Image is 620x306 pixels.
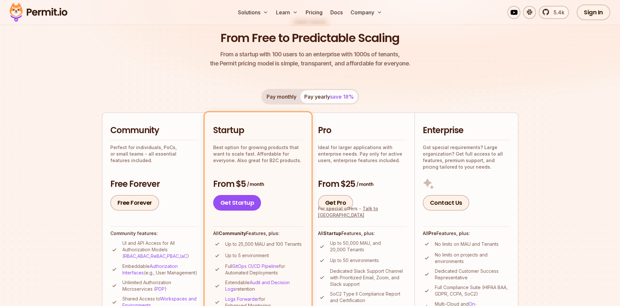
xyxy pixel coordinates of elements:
[110,125,198,136] h2: Community
[221,30,399,46] h1: From Free to Predictable Scaling
[330,268,406,287] p: Dedicated Slack Support Channel with Prioritized Email, Zoom, and Slack support
[435,252,510,265] p: No limits on projects and environments
[428,230,436,236] strong: Pro
[330,291,406,304] p: SoC2 Type II Compliance Report and Certification
[156,286,165,292] a: PDP
[110,195,159,211] a: Free Forever
[303,6,325,19] a: Pricing
[330,240,406,253] p: Up to 50,000 MAU, and 20,000 Tenants
[151,253,166,259] a: ReBAC
[225,241,302,247] p: Up to 25,000 MAU and 100 Tenants
[225,296,259,302] a: Logs Forwarder
[219,230,246,236] strong: Community
[318,178,406,190] h3: From $25
[180,253,187,259] a: IaC
[235,6,271,19] button: Solutions
[122,240,198,259] p: UI and API Access for All Authorization Models ( , , , , )
[423,195,469,211] a: Contact Us
[435,268,510,281] p: Dedicated Customer Success Representative
[124,253,136,259] a: RBAC
[225,252,269,259] p: Up to 5 environment
[122,279,198,292] p: Unlimited Authorization Microservices ( )
[318,205,406,218] div: For special offers -
[213,195,261,211] a: Get Startup
[435,241,499,247] p: No limits on MAU and Tenants
[550,8,564,16] span: 5.4k
[225,263,303,276] p: Full for Automated Deployments
[213,125,303,136] h2: Startup
[423,144,510,170] p: Got special requirements? Large organization? Get full access to all features, premium support, a...
[348,6,385,19] button: Company
[330,257,379,264] p: Up to 50 environments
[247,181,264,188] span: / month
[137,253,149,259] a: ABAC
[122,263,178,275] a: Authorization Interfaces
[318,230,406,237] h4: All Features, plus:
[263,90,300,103] button: Pay monthly
[577,5,610,20] a: Sign In
[7,1,70,23] img: Permit logo
[210,50,410,68] p: the Permit pricing model is simple, transparent, and affordable for everyone.
[110,230,198,237] h4: Community features:
[210,50,410,59] span: From a startup with 100 users to an enterprise with 1000s of tenants,
[232,263,279,269] a: GitOps CI/CD Pipeline
[328,6,345,19] a: Docs
[225,279,303,292] p: Extendable retention
[318,125,406,136] h2: Pro
[213,230,303,237] h4: All Features, plus:
[110,144,198,164] p: Perfect for individuals, PoCs, or small teams - all essential features included.
[423,230,510,237] h4: All Features, plus:
[435,284,510,297] p: Full Compliance Suite (HIPAA BAA, GDPR, CCPA, SoC2)
[273,6,300,19] button: Learn
[324,230,341,236] strong: Startup
[122,263,198,276] p: Embeddable (e.g., User Management)
[539,6,569,19] a: 5.4k
[167,253,179,259] a: PBAC
[213,144,303,164] p: Best option for growing products that want to scale fast. Affordable for everyone. Also great for...
[225,280,290,292] a: Audit and Decision Logs
[423,125,510,136] h2: Enterprise
[318,144,406,164] p: Ideal for larger applications with enterprise needs. Pay only for active users, enterprise featur...
[318,195,353,211] a: Get Pro
[110,178,198,190] h3: Free Forever
[356,181,373,188] span: / month
[213,178,303,190] h3: From $5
